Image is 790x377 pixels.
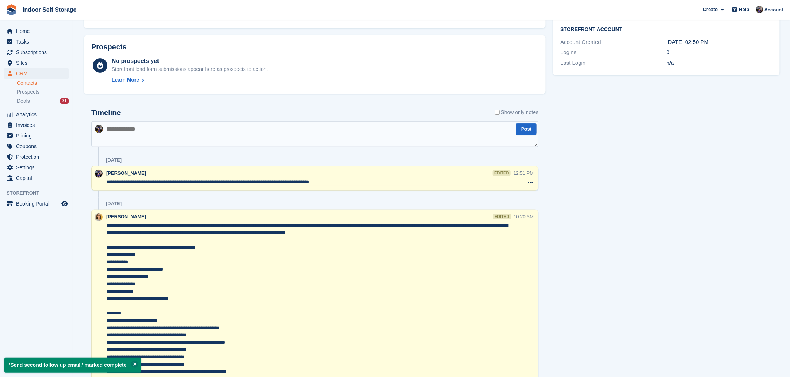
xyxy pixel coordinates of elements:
[4,141,69,151] a: menu
[112,65,268,73] div: Storefront lead form submissions appear here as prospects to action.
[17,97,69,105] a: Deals 71
[4,152,69,162] a: menu
[4,47,69,57] a: menu
[112,76,139,84] div: Learn More
[703,6,718,13] span: Create
[4,131,69,141] a: menu
[20,4,80,16] a: Indoor Self Storage
[756,6,763,13] img: Sandra Pomeroy
[667,59,772,67] div: n/a
[106,157,122,163] div: [DATE]
[6,4,17,15] img: stora-icon-8386f47178a22dfd0bd8f6a31ec36ba5ce8667c1dd55bd0f319d3a0aa187defe.svg
[16,68,60,79] span: CRM
[514,213,534,220] div: 10:20 AM
[95,125,103,133] img: Sandra Pomeroy
[112,76,268,84] a: Learn More
[560,48,666,57] div: Logins
[16,141,60,151] span: Coupons
[4,162,69,173] a: menu
[16,199,60,209] span: Booking Portal
[91,109,121,117] h2: Timeline
[4,173,69,183] a: menu
[95,213,103,221] img: Emma Higgins
[17,80,69,87] a: Contacts
[16,152,60,162] span: Protection
[16,162,60,173] span: Settings
[4,26,69,36] a: menu
[16,173,60,183] span: Capital
[16,26,60,36] span: Home
[60,98,69,104] div: 71
[106,170,146,176] span: [PERSON_NAME]
[60,199,69,208] a: Preview store
[16,109,60,120] span: Analytics
[7,189,73,197] span: Storefront
[106,201,122,207] div: [DATE]
[667,48,772,57] div: 0
[4,37,69,47] a: menu
[516,123,537,135] button: Post
[95,170,103,178] img: Sandra Pomeroy
[4,120,69,130] a: menu
[16,58,60,68] span: Sites
[16,37,60,47] span: Tasks
[764,6,783,14] span: Account
[560,59,666,67] div: Last Login
[493,214,511,219] div: edited
[106,214,146,219] span: [PERSON_NAME]
[495,109,539,116] label: Show only notes
[739,6,749,13] span: Help
[17,88,39,95] span: Prospects
[514,170,534,177] div: 12:51 PM
[493,170,510,176] div: edited
[112,57,268,65] div: No prospects yet
[4,358,141,373] p: ' ' marked complete
[560,38,666,46] div: Account Created
[16,47,60,57] span: Subscriptions
[16,120,60,130] span: Invoices
[16,131,60,141] span: Pricing
[17,98,30,105] span: Deals
[495,109,500,116] input: Show only notes
[4,68,69,79] a: menu
[4,58,69,68] a: menu
[4,199,69,209] a: menu
[667,38,772,46] div: [DATE] 02:50 PM
[17,88,69,96] a: Prospects
[91,43,127,51] h2: Prospects
[4,109,69,120] a: menu
[560,25,772,33] h2: Storefront Account
[10,362,82,368] a: Send second follow up email.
